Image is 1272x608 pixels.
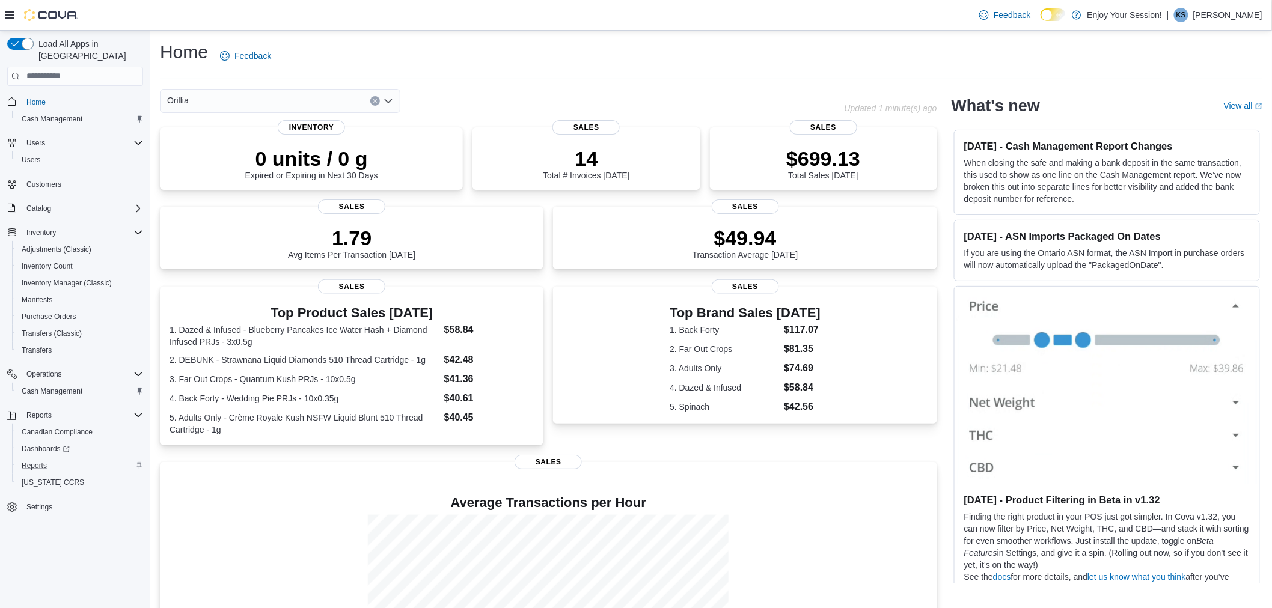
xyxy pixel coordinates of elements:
span: Customers [22,177,143,192]
div: Total Sales [DATE] [786,147,860,180]
span: Inventory [22,225,143,240]
a: Reports [17,458,52,473]
a: Customers [22,177,66,192]
button: Clear input [370,96,380,106]
button: Open list of options [384,96,393,106]
p: Updated 1 minute(s) ago [845,103,937,113]
a: Purchase Orders [17,309,81,324]
button: Reports [12,457,148,474]
p: 0 units / 0 g [245,147,378,171]
button: Inventory [2,224,148,241]
dt: 2. Far Out Crops [670,343,779,355]
dd: $58.84 [444,323,534,337]
span: [US_STATE] CCRS [22,478,84,487]
dd: $58.84 [784,380,821,395]
span: Inventory Manager (Classic) [22,278,112,288]
span: Reports [22,461,47,470]
span: Load All Apps in [GEOGRAPHIC_DATA] [34,38,143,62]
dt: 5. Spinach [670,401,779,413]
span: Adjustments (Classic) [17,242,143,257]
button: Users [12,151,148,168]
button: Customers [2,175,148,193]
p: Finding the right product in your POS just got simpler. In Cova v1.32, you can now filter by Pric... [964,511,1250,571]
button: Adjustments (Classic) [12,241,148,258]
p: If you are using the Ontario ASN format, the ASN Import in purchase orders will now automatically... [964,247,1250,271]
span: Operations [26,369,62,379]
span: Catalog [22,201,143,216]
div: Kayla Schop [1174,8,1188,22]
span: KS [1176,8,1186,22]
dd: $117.07 [784,323,821,337]
button: Cash Management [12,383,148,400]
span: Sales [712,199,779,214]
span: Inventory Count [17,259,143,273]
span: Home [26,97,46,107]
span: Settings [22,499,143,514]
a: Canadian Compliance [17,425,97,439]
span: Sales [515,455,582,469]
button: Operations [2,366,148,383]
a: Feedback [215,44,276,68]
a: Feedback [974,3,1035,27]
p: | [1167,8,1169,22]
nav: Complex example [7,88,143,547]
span: Inventory [26,228,56,237]
span: Inventory Manager (Classic) [17,276,143,290]
span: Settings [26,502,52,512]
button: Inventory Count [12,258,148,275]
span: Inventory [278,120,345,135]
button: Transfers [12,342,148,359]
dt: 3. Adults Only [670,362,779,374]
span: Reports [22,408,143,422]
span: Transfers (Classic) [17,326,143,341]
span: Dashboards [22,444,70,454]
span: Users [22,136,143,150]
span: Dashboards [17,442,143,456]
dd: $41.36 [444,372,534,386]
a: Dashboards [17,442,75,456]
button: Reports [2,407,148,424]
span: Transfers (Classic) [22,329,82,338]
h1: Home [160,40,208,64]
div: Expired or Expiring in Next 30 Days [245,147,378,180]
a: Adjustments (Classic) [17,242,96,257]
span: Manifests [22,295,52,305]
a: Settings [22,500,57,514]
span: Inventory Count [22,261,73,271]
button: Inventory [22,225,61,240]
dd: $40.61 [444,391,534,406]
a: Home [22,95,50,109]
a: Dashboards [12,440,148,457]
a: let us know what you think [1087,572,1185,582]
span: Sales [790,120,857,135]
span: Sales [318,279,385,294]
span: Cash Management [17,384,143,398]
h3: Top Product Sales [DATE] [170,306,534,320]
h2: What's new [952,96,1040,115]
a: Transfers [17,343,57,357]
dd: $74.69 [784,361,821,375]
span: Sales [552,120,620,135]
div: Avg Items Per Transaction [DATE] [288,226,415,260]
span: Sales [712,279,779,294]
span: Sales [318,199,385,214]
button: Inventory Manager (Classic) [12,275,148,291]
span: Feedback [994,9,1030,21]
a: Transfers (Classic) [17,326,87,341]
span: Operations [22,367,143,382]
dd: $42.56 [784,400,821,414]
span: Transfers [17,343,143,357]
h4: Average Transactions per Hour [170,496,928,510]
span: Catalog [26,204,51,213]
button: Home [2,93,148,111]
h3: [DATE] - Cash Management Report Changes [964,140,1250,152]
dt: 1. Dazed & Infused - Blueberry Pancakes Ice Water Hash + Diamond Infused PRJs - 3x0.5g [170,324,439,348]
dd: $40.45 [444,410,534,425]
a: docs [993,572,1011,582]
dt: 3. Far Out Crops - Quantum Kush PRJs - 10x0.5g [170,373,439,385]
a: Cash Management [17,384,87,398]
a: Users [17,153,45,167]
a: Inventory Count [17,259,78,273]
span: Cash Management [22,114,82,124]
h3: Top Brand Sales [DATE] [670,306,821,320]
